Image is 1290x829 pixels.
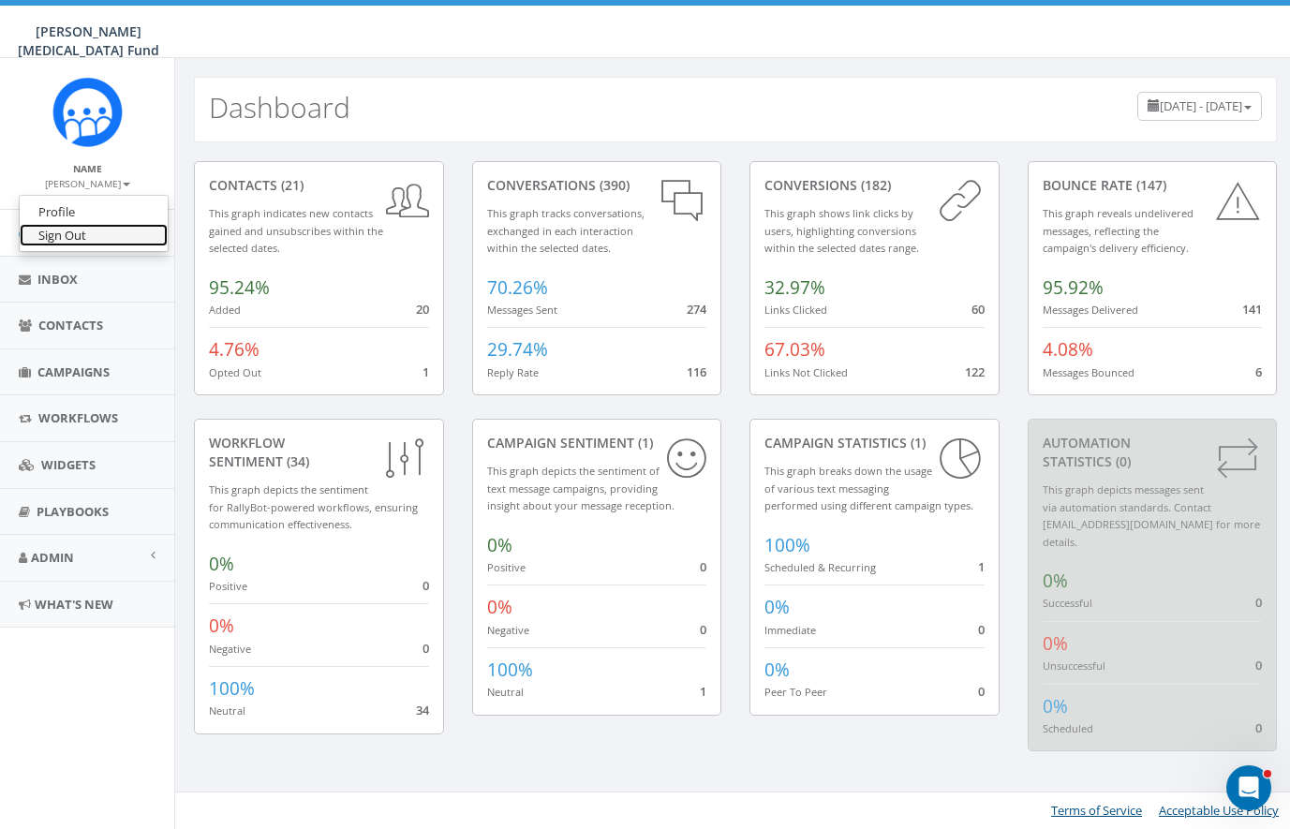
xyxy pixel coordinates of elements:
small: Neutral [487,685,524,699]
span: 274 [687,301,706,318]
small: Immediate [764,623,816,637]
span: (390) [596,176,630,194]
small: Links Not Clicked [764,365,848,379]
span: 122 [965,363,985,380]
small: This graph depicts the sentiment for RallyBot-powered workflows, ensuring communication effective... [209,482,418,531]
span: Campaigns [37,363,110,380]
small: Positive [487,560,526,574]
span: 1 [423,363,429,380]
span: 0 [423,577,429,594]
span: 70.26% [487,275,548,300]
small: Added [209,303,241,317]
span: 67.03% [764,337,825,362]
small: This graph reveals undelivered messages, reflecting the campaign's delivery efficiency. [1043,206,1194,255]
span: 0 [423,640,429,657]
span: (34) [283,452,309,470]
small: Negative [209,642,251,656]
small: This graph depicts the sentiment of text message campaigns, providing insight about your message ... [487,464,675,512]
span: 0% [209,552,234,576]
small: Messages Bounced [1043,365,1134,379]
small: Messages Delivered [1043,303,1138,317]
span: 0% [209,614,234,638]
span: 1 [700,683,706,700]
span: 0% [1043,569,1068,593]
div: conversations [487,176,707,195]
small: Successful [1043,596,1092,610]
span: Playbooks [37,503,109,520]
small: Scheduled & Recurring [764,560,876,574]
small: Name [73,162,102,175]
small: This graph depicts messages sent via automation standards. Contact [EMAIL_ADDRESS][DOMAIN_NAME] f... [1043,482,1260,549]
span: 0% [1043,631,1068,656]
span: Workflows [38,409,118,426]
span: Widgets [41,456,96,473]
span: 0% [1043,694,1068,718]
span: 100% [487,658,533,682]
span: 29.74% [487,337,548,362]
span: (147) [1133,176,1166,194]
a: Profile [20,200,168,224]
iframe: Intercom live chat [1226,765,1271,810]
span: 95.92% [1043,275,1104,300]
span: 4.76% [209,337,259,362]
span: What's New [35,596,113,613]
div: contacts [209,176,429,195]
small: Opted Out [209,365,261,379]
span: (1) [907,434,926,452]
div: Automation Statistics [1043,434,1263,471]
span: Contacts [38,317,103,333]
span: (1) [634,434,653,452]
a: [PERSON_NAME] [45,174,130,191]
span: 0% [764,595,790,619]
a: Terms of Service [1051,802,1142,819]
small: This graph breaks down the usage of various text messaging performed using different campaign types. [764,464,973,512]
span: [PERSON_NAME] [MEDICAL_DATA] Fund [18,22,159,59]
span: 20 [416,301,429,318]
small: This graph tracks conversations, exchanged in each interaction within the selected dates. [487,206,645,255]
div: Workflow Sentiment [209,434,429,471]
span: 1 [978,558,985,575]
span: 32.97% [764,275,825,300]
small: This graph shows link clicks by users, highlighting conversions within the selected dates range. [764,206,919,255]
small: Unsuccessful [1043,659,1105,673]
span: 34 [416,702,429,718]
small: Neutral [209,703,245,718]
span: (182) [857,176,891,194]
span: 116 [687,363,706,380]
small: [PERSON_NAME] [45,177,130,190]
span: 0 [700,558,706,575]
span: (21) [277,176,304,194]
span: Inbox [37,271,78,288]
small: Positive [209,579,247,593]
span: 0% [487,595,512,619]
a: Sign Out [20,224,168,247]
h2: Dashboard [209,92,350,123]
div: Campaign Sentiment [487,434,707,452]
img: Rally_Corp_Logo_1.png [52,77,123,147]
div: Campaign Statistics [764,434,985,452]
small: Reply Rate [487,365,539,379]
div: Bounce Rate [1043,176,1263,195]
span: 60 [971,301,985,318]
a: Acceptable Use Policy [1159,802,1279,819]
span: 100% [209,676,255,701]
span: 0 [978,621,985,638]
span: 0% [764,658,790,682]
small: Messages Sent [487,303,557,317]
span: [DATE] - [DATE] [1160,97,1242,114]
span: 95.24% [209,275,270,300]
span: 0 [978,683,985,700]
span: 4.08% [1043,337,1093,362]
span: 0 [700,621,706,638]
span: Admin [31,549,74,566]
span: 0% [487,533,512,557]
span: 0 [1255,719,1262,736]
span: 6 [1255,363,1262,380]
span: (0) [1112,452,1131,470]
span: 141 [1242,301,1262,318]
small: Scheduled [1043,721,1093,735]
small: Peer To Peer [764,685,827,699]
span: 0 [1255,657,1262,674]
small: This graph indicates new contacts gained and unsubscribes within the selected dates. [209,206,383,255]
small: Negative [487,623,529,637]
